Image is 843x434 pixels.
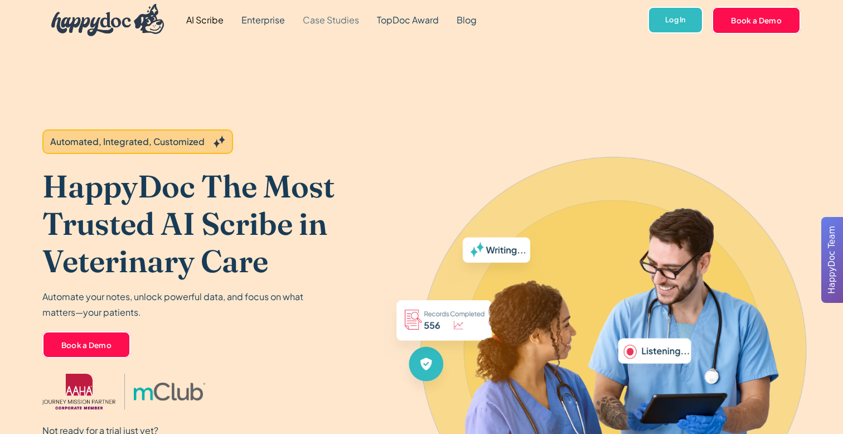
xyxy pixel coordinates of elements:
img: HappyDoc Logo: A happy dog with his ear up, listening. [51,4,164,36]
img: AAHA Advantage logo [42,374,116,409]
img: Grey sparkles. [214,136,225,148]
a: Log In [648,7,703,34]
img: mclub logo [134,383,205,401]
a: home [42,1,164,39]
a: Book a Demo [42,331,131,358]
p: Automate your notes, unlock powerful data, and focus on what matters—your patients. [42,289,310,320]
h1: HappyDoc The Most Trusted AI Scribe in Veterinary Care [42,167,384,280]
a: Book a Demo [712,7,801,33]
div: Automated, Integrated, Customized [50,135,205,148]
